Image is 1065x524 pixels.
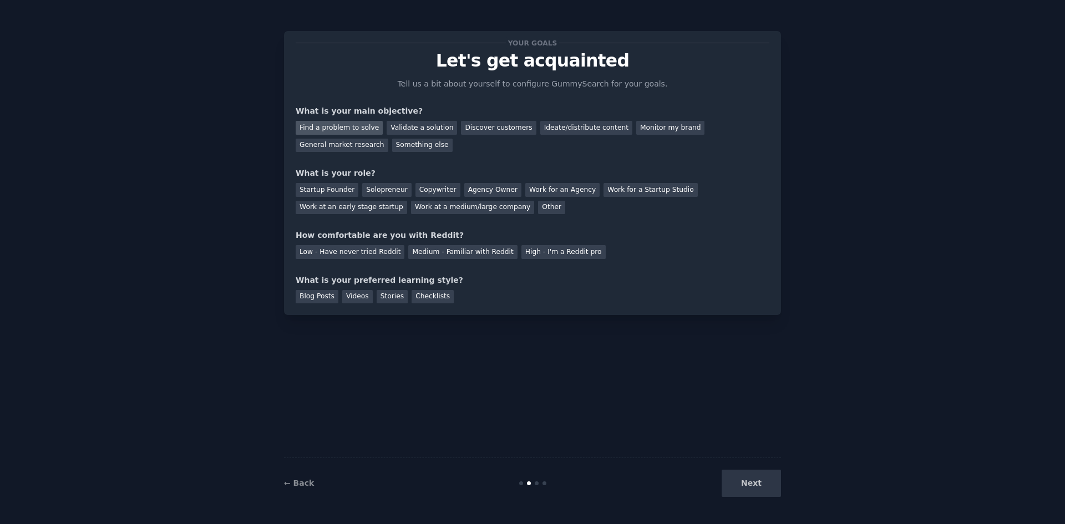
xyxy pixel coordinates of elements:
div: Other [538,201,565,215]
div: Something else [392,139,453,152]
p: Let's get acquainted [296,51,769,70]
div: Work for an Agency [525,183,600,197]
div: Low - Have never tried Reddit [296,245,404,259]
div: Work for a Startup Studio [603,183,697,197]
div: Medium - Familiar with Reddit [408,245,517,259]
div: Work at an early stage startup [296,201,407,215]
div: Validate a solution [387,121,457,135]
div: What is your role? [296,167,769,179]
div: General market research [296,139,388,152]
div: Agency Owner [464,183,521,197]
div: Monitor my brand [636,121,704,135]
div: Checklists [412,290,454,304]
div: Videos [342,290,373,304]
a: ← Back [284,479,314,487]
div: What is your main objective? [296,105,769,117]
span: Your goals [506,37,559,49]
div: Work at a medium/large company [411,201,534,215]
div: Find a problem to solve [296,121,383,135]
div: Startup Founder [296,183,358,197]
p: Tell us a bit about yourself to configure GummySearch for your goals. [393,78,672,90]
div: Ideate/distribute content [540,121,632,135]
div: Stories [377,290,408,304]
div: Blog Posts [296,290,338,304]
div: How comfortable are you with Reddit? [296,230,769,241]
div: Copywriter [415,183,460,197]
div: Discover customers [461,121,536,135]
div: High - I'm a Reddit pro [521,245,606,259]
div: What is your preferred learning style? [296,274,769,286]
div: Solopreneur [362,183,411,197]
